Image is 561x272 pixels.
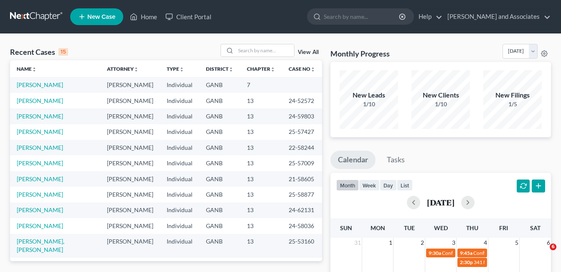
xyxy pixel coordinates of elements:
[282,155,322,171] td: 25-57009
[240,203,282,218] td: 13
[340,100,398,108] div: 1/10
[247,66,275,72] a: Chapterunfold_more
[10,47,68,57] div: Recent Cases
[160,187,199,202] td: Individual
[397,180,413,191] button: list
[282,187,322,202] td: 25-58877
[17,81,63,88] a: [PERSON_NAME]
[330,151,376,169] a: Calendar
[160,77,199,92] td: Individual
[282,93,322,108] td: 24-52572
[411,100,470,108] div: 1/10
[17,159,63,167] a: [PERSON_NAME]
[451,238,456,248] span: 3
[240,140,282,155] td: 13
[282,218,322,234] td: 24-58036
[240,77,282,92] td: 7
[404,224,415,231] span: Tue
[17,128,63,135] a: [PERSON_NAME]
[330,49,390,59] h3: Monthly Progress
[17,66,37,72] a: Nameunfold_more
[336,180,359,191] button: month
[427,198,454,207] h2: [DATE]
[282,140,322,155] td: 22-58244
[160,93,199,108] td: Individual
[443,9,551,24] a: [PERSON_NAME] and Associates
[353,238,362,248] span: 31
[199,203,240,218] td: GANB
[107,66,139,72] a: Attorneyunfold_more
[240,93,282,108] td: 13
[17,97,63,104] a: [PERSON_NAME]
[17,113,63,120] a: [PERSON_NAME]
[310,67,315,72] i: unfold_more
[100,218,160,234] td: [PERSON_NAME]
[411,90,470,100] div: New Clients
[160,203,199,218] td: Individual
[160,124,199,140] td: Individual
[483,238,488,248] span: 4
[240,187,282,202] td: 13
[17,238,64,253] a: [PERSON_NAME], [PERSON_NAME]
[199,140,240,155] td: GANB
[100,140,160,155] td: [PERSON_NAME]
[429,250,441,256] span: 9:30a
[160,155,199,171] td: Individual
[161,9,216,24] a: Client Portal
[179,67,184,72] i: unfold_more
[100,234,160,258] td: [PERSON_NAME]
[58,48,68,56] div: 15
[160,234,199,258] td: Individual
[199,93,240,108] td: GANB
[199,108,240,124] td: GANB
[100,77,160,92] td: [PERSON_NAME]
[228,67,234,72] i: unfold_more
[240,108,282,124] td: 13
[160,140,199,155] td: Individual
[270,67,275,72] i: unfold_more
[160,218,199,234] td: Individual
[199,155,240,171] td: GANB
[460,259,473,265] span: 2:30p
[199,171,240,187] td: GANB
[240,234,282,258] td: 13
[460,250,472,256] span: 9:45a
[282,234,322,258] td: 25-53160
[17,206,63,213] a: [PERSON_NAME]
[100,108,160,124] td: [PERSON_NAME]
[371,224,385,231] span: Mon
[282,108,322,124] td: 24-59803
[340,90,398,100] div: New Leads
[167,66,184,72] a: Typeunfold_more
[100,171,160,187] td: [PERSON_NAME]
[474,259,549,265] span: 341 Meeting for [PERSON_NAME]
[530,224,541,231] span: Sat
[160,108,199,124] td: Individual
[442,250,538,256] span: Confirmation Hearing for [PERSON_NAME]
[466,224,478,231] span: Thu
[282,124,322,140] td: 25-57427
[199,124,240,140] td: GANB
[240,218,282,234] td: 13
[414,9,442,24] a: Help
[160,171,199,187] td: Individual
[199,187,240,202] td: GANB
[199,77,240,92] td: GANB
[17,144,63,151] a: [PERSON_NAME]
[134,67,139,72] i: unfold_more
[100,155,160,171] td: [PERSON_NAME]
[550,244,556,250] span: 6
[359,180,380,191] button: week
[199,218,240,234] td: GANB
[206,66,234,72] a: Districtunfold_more
[17,191,63,198] a: [PERSON_NAME]
[100,203,160,218] td: [PERSON_NAME]
[380,180,397,191] button: day
[87,14,115,20] span: New Case
[240,155,282,171] td: 13
[340,224,352,231] span: Sun
[379,151,412,169] a: Tasks
[17,175,63,182] a: [PERSON_NAME]
[240,124,282,140] td: 13
[420,238,425,248] span: 2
